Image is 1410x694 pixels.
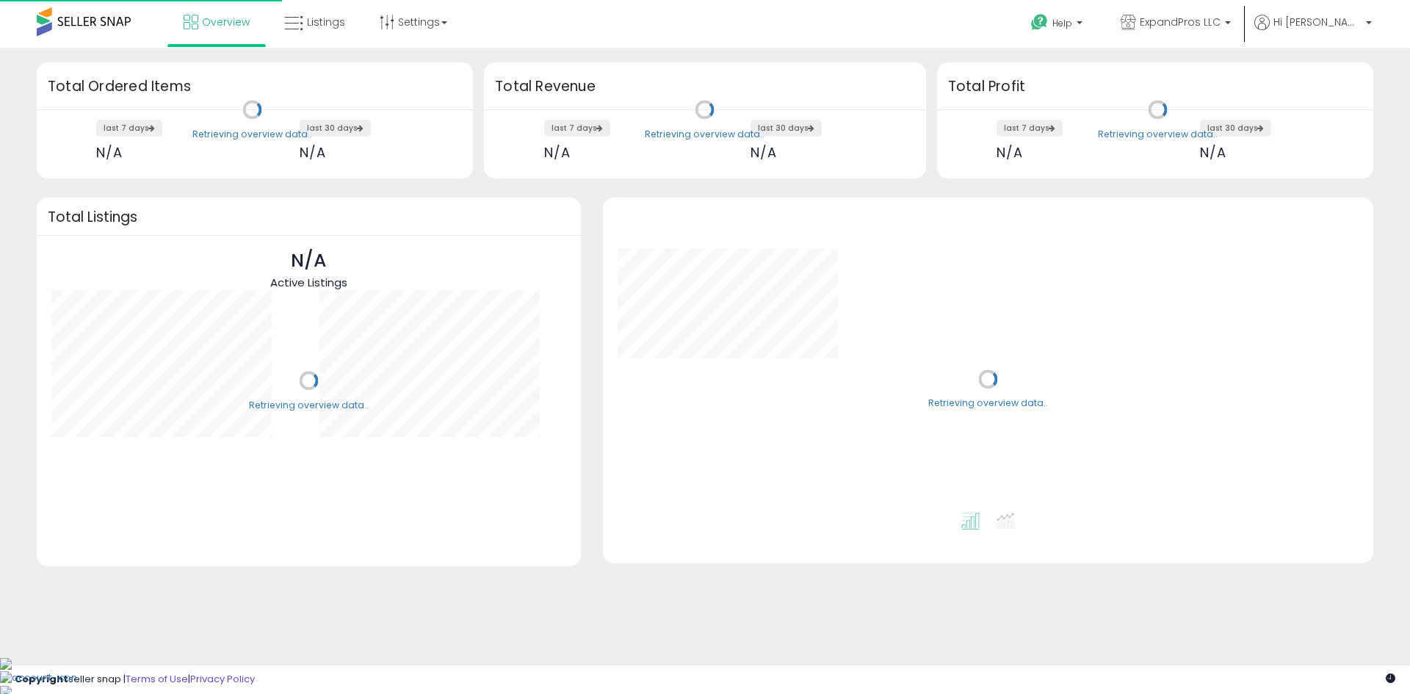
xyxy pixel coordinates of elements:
[1030,13,1049,32] i: Get Help
[202,15,250,29] span: Overview
[1140,15,1221,29] span: ExpandPros LLC
[1019,2,1097,48] a: Help
[192,128,312,141] div: Retrieving overview data..
[307,15,345,29] span: Listings
[1254,15,1372,48] a: Hi [PERSON_NAME]
[1098,128,1218,141] div: Retrieving overview data..
[928,397,1048,411] div: Retrieving overview data..
[249,399,369,412] div: Retrieving overview data..
[645,128,764,141] div: Retrieving overview data..
[1052,17,1072,29] span: Help
[1273,15,1362,29] span: Hi [PERSON_NAME]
